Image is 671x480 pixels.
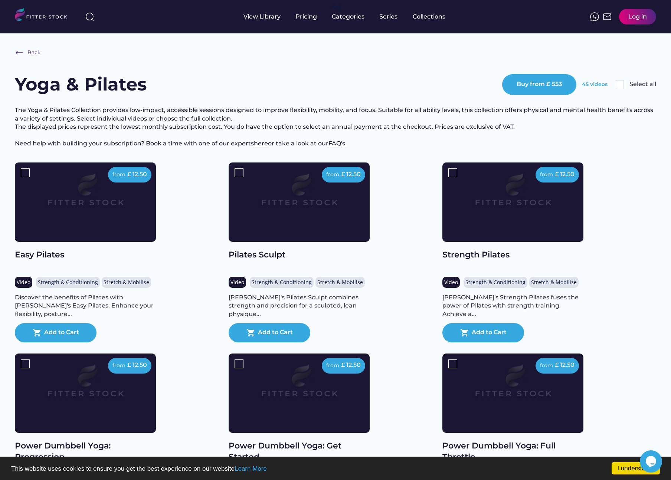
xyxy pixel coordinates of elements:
img: Rectangle%205126%20%281%29.svg [448,359,457,368]
div: Easy Pilates [15,249,156,261]
img: Frame%2079%20%281%29.svg [243,162,356,226]
div: Video [17,279,30,286]
div: Strength & Conditioning [252,279,312,286]
div: Power Dumbbell Yoga: Full Throttle [442,440,583,463]
div: Power Dumbbell Yoga: Get Started [229,440,370,463]
div: from [326,362,339,369]
img: meteor-icons_whatsapp%20%281%29.svg [590,12,599,21]
img: LOGO.svg [15,8,73,23]
img: Frame%2079%20%281%29.svg [456,354,569,417]
div: Power Dumbbell Yoga: Progression [15,440,156,463]
div: £ 12.50 [341,361,361,369]
div: Add to Cart [44,328,79,337]
div: Select all [629,80,656,88]
div: Stretch & Mobilise [317,279,363,286]
div: Add to Cart [472,328,507,337]
div: Yoga & Pilates [15,72,147,97]
img: Rectangle%205126%20%281%29.svg [21,168,30,177]
img: Rectangle%205126%20%281%29.svg [21,359,30,368]
div: Add to Cart [258,328,293,337]
button: Buy from £ 553 [502,74,576,95]
a: Learn More [235,465,267,472]
img: Rectangle%205126%20%281%29.svg [235,168,243,177]
div: 45 videos [582,81,608,88]
img: Frame%2079%20%281%29.svg [29,162,142,226]
div: Strength Pilates [442,249,583,261]
div: Categories [332,13,364,21]
div: Strength & Conditioning [38,279,98,286]
img: Frame%2051.svg [603,12,612,21]
a: here [254,140,268,147]
div: Stretch & Mobilise [104,279,149,286]
div: Strength & Conditioning [465,279,526,286]
img: Frame%2079%20%281%29.svg [243,354,356,417]
div: Discover the benefits of Pilates with [PERSON_NAME]'s Easy Pilates. Enhance your flexibility, pos... [15,293,156,318]
div: fvck [332,4,341,11]
div: Stretch & Mobilise [531,279,577,286]
p: This website uses cookies to ensure you get the best experience on our website [11,466,660,472]
img: Frame%2079%20%281%29.svg [456,162,569,226]
div: from [112,171,125,178]
button: shopping_cart [246,328,255,337]
div: Collections [413,13,445,21]
img: Rectangle%205126%20%281%29.svg [235,359,243,368]
div: from [326,171,339,178]
div: The Yoga & Pilates Collection provides low-impact, accessible sessions designed to improve flexib... [15,106,656,148]
div: Pricing [295,13,317,21]
div: Video [444,279,458,286]
div: Back [27,49,40,56]
div: Pilates Sculpt [229,249,370,261]
div: View Library [243,13,281,21]
div: [PERSON_NAME]'s Strength Pilates fuses the power of Pilates with strength training. Achieve a... [442,293,583,318]
img: Rectangle%205126.svg [615,80,624,89]
a: FAQ's [328,140,345,147]
button: shopping_cart [33,328,42,337]
div: £ 12.50 [555,170,575,178]
div: £ 12.50 [127,361,147,369]
a: I understand! [612,462,660,474]
div: from [540,171,553,178]
div: [PERSON_NAME]'s Pilates Sculpt combines strength and precision for a sculpted, lean physique... [229,293,370,318]
img: Rectangle%205126%20%281%29.svg [448,168,457,177]
iframe: chat widget [640,450,664,473]
div: Log in [628,13,647,21]
div: Video [230,279,244,286]
div: £ 12.50 [555,361,575,369]
img: search-normal%203.svg [85,12,94,21]
img: Frame%20%286%29.svg [15,48,24,57]
div: from [112,362,125,369]
div: from [540,362,553,369]
div: £ 12.50 [127,170,147,178]
div: Series [379,13,398,21]
div: £ 12.50 [341,170,361,178]
button: shopping_cart [460,328,469,337]
img: Frame%2079%20%281%29.svg [29,354,142,417]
